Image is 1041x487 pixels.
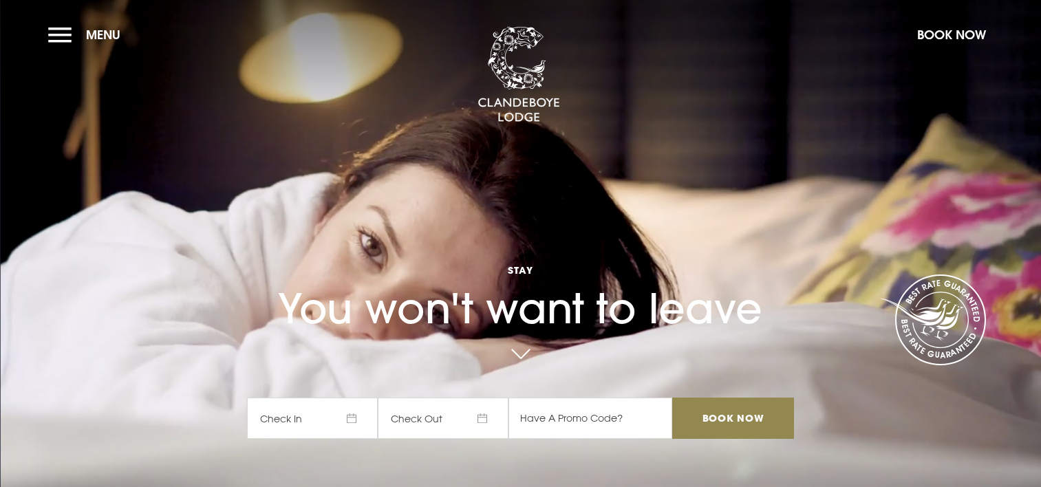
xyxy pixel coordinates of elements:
[247,232,793,333] h1: You won't want to leave
[508,398,672,439] input: Have A Promo Code?
[247,263,793,277] span: Stay
[86,27,120,43] span: Menu
[48,20,127,50] button: Menu
[672,398,793,439] input: Book Now
[247,398,378,439] span: Check In
[910,20,993,50] button: Book Now
[477,27,560,123] img: Clandeboye Lodge
[378,398,508,439] span: Check Out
